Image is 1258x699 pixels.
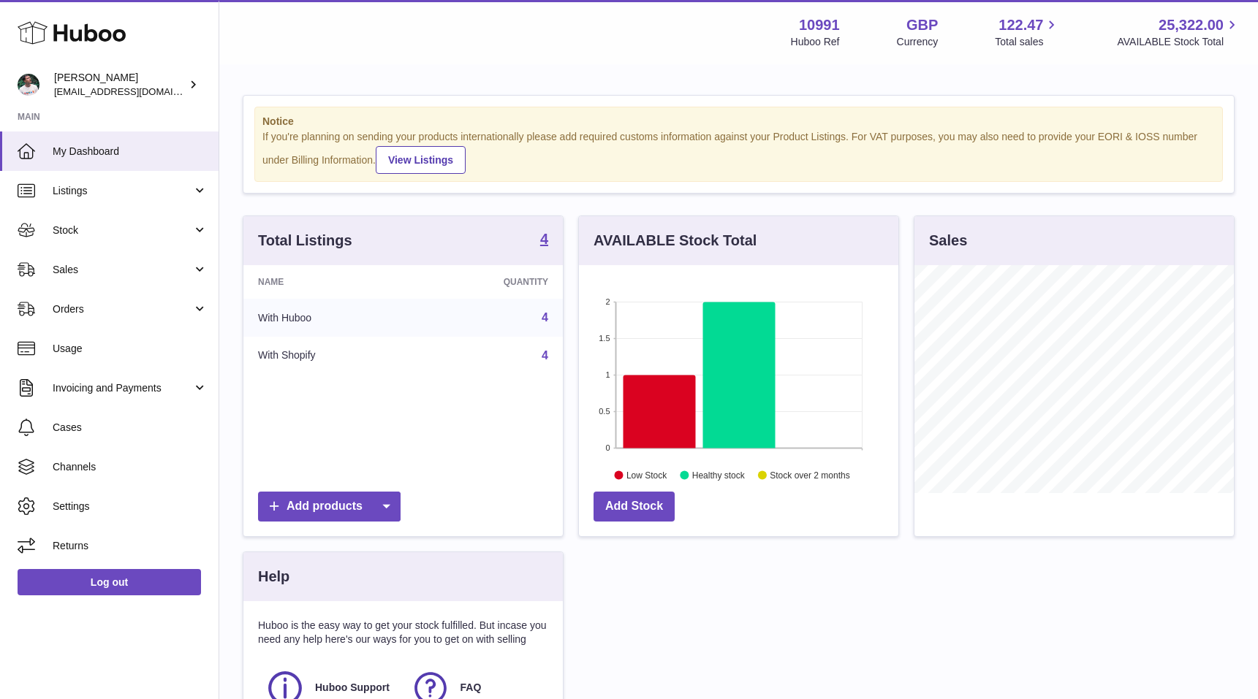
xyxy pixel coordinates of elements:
[594,492,675,522] a: Add Stock
[906,15,938,35] strong: GBP
[243,265,416,299] th: Name
[18,569,201,595] a: Log out
[53,460,208,474] span: Channels
[929,231,967,251] h3: Sales
[995,35,1060,49] span: Total sales
[605,370,610,379] text: 1
[999,15,1043,35] span: 122.47
[376,146,466,174] a: View Listings
[692,470,746,480] text: Healthy stock
[54,85,215,97] span: [EMAIL_ADDRESS][DOMAIN_NAME]
[1117,15,1240,49] a: 25,322.00 AVAILABLE Stock Total
[542,311,548,324] a: 4
[53,500,208,513] span: Settings
[605,297,610,306] text: 2
[243,337,416,375] td: With Shopify
[791,35,840,49] div: Huboo Ref
[626,470,667,480] text: Low Stock
[53,224,192,237] span: Stock
[53,539,208,553] span: Returns
[1117,35,1240,49] span: AVAILABLE Stock Total
[799,15,840,35] strong: 10991
[315,681,390,695] span: Huboo Support
[262,130,1215,174] div: If you're planning on sending your products internationally please add required customs informati...
[599,334,610,343] text: 1.5
[53,421,208,435] span: Cases
[258,231,352,251] h3: Total Listings
[1159,15,1224,35] span: 25,322.00
[897,35,939,49] div: Currency
[53,381,192,395] span: Invoicing and Payments
[258,567,289,587] h3: Help
[594,231,757,251] h3: AVAILABLE Stock Total
[605,443,610,452] text: 0
[770,470,849,480] text: Stock over 2 months
[540,232,548,249] a: 4
[599,407,610,416] text: 0.5
[18,74,39,96] img: timshieff@gmail.com
[53,302,192,316] span: Orders
[540,232,548,246] strong: 4
[53,184,192,198] span: Listings
[53,145,208,158] span: My Dashboard
[542,349,548,362] a: 4
[54,71,186,99] div: [PERSON_NAME]
[258,619,548,646] p: Huboo is the easy way to get your stock fulfilled. But incase you need any help here's our ways f...
[53,342,208,356] span: Usage
[995,15,1060,49] a: 122.47 Total sales
[461,681,482,695] span: FAQ
[243,299,416,337] td: With Huboo
[258,492,401,522] a: Add products
[416,265,563,299] th: Quantity
[53,263,192,277] span: Sales
[262,115,1215,129] strong: Notice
